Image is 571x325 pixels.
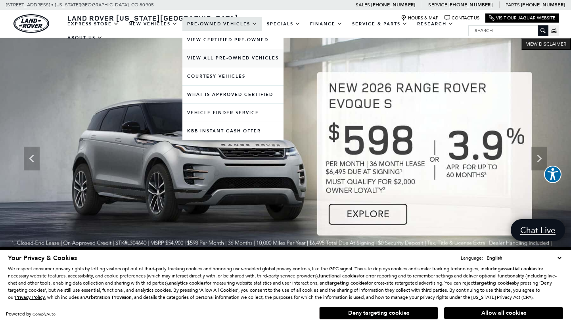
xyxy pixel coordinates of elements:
[63,13,243,23] a: Land Rover [US_STATE][GEOGRAPHIC_DATA]
[13,14,49,33] img: Land Rover
[182,86,284,103] a: What Is Approved Certified
[33,312,56,317] a: ComplyAuto
[469,26,548,35] input: Search
[511,219,565,241] a: Chat Live
[63,17,124,31] a: EXPRESS STORE
[6,312,56,317] div: Powered by
[15,294,45,300] u: Privacy Policy
[8,254,77,262] span: Your Privacy & Cookies
[182,67,284,85] a: Courtesy Vehicles
[356,2,370,8] span: Sales
[182,49,284,67] a: View All Pre-Owned Vehicles
[13,14,49,33] a: land-rover
[124,17,182,31] a: New Vehicles
[63,31,107,45] a: About Us
[489,15,556,21] a: Visit Our Jaguar Website
[544,166,561,185] aside: Accessibility Help Desk
[401,15,439,21] a: Hours & Map
[526,41,566,47] span: VIEW DISCLAIMER
[516,225,560,235] span: Chat Live
[347,17,412,31] a: Service & Parts
[182,122,284,140] a: KBB Instant Cash Offer
[448,2,492,8] a: [PHONE_NUMBER]
[328,280,367,286] strong: targeting cookies
[169,280,205,286] strong: analytics cookies
[305,17,347,31] a: Finance
[544,166,561,183] button: Explore your accessibility options
[475,280,514,286] strong: targeting cookies
[412,17,458,31] a: Research
[506,2,520,8] span: Parts
[8,265,563,301] p: We respect consumer privacy rights by letting visitors opt out of third-party tracking cookies an...
[485,254,563,262] select: Language Select
[444,307,563,319] button: Allow all cookies
[67,13,238,23] span: Land Rover [US_STATE][GEOGRAPHIC_DATA]
[500,266,537,272] strong: essential cookies
[521,2,565,8] a: [PHONE_NUMBER]
[85,294,132,300] strong: Arbitration Provision
[521,38,571,50] button: VIEW DISCLAIMER
[6,2,154,8] a: [STREET_ADDRESS] • [US_STATE][GEOGRAPHIC_DATA], CO 80905
[445,15,479,21] a: Contact Us
[24,147,40,170] div: Previous
[319,273,358,279] strong: functional cookies
[182,17,262,31] a: Pre-Owned Vehicles
[428,2,447,8] span: Service
[531,147,547,170] div: Next
[182,104,284,122] a: Vehicle Finder Service
[461,256,483,260] div: Language:
[371,2,415,8] a: [PHONE_NUMBER]
[319,307,438,319] button: Deny targeting cookies
[262,17,305,31] a: Specials
[63,17,468,45] nav: Main Navigation
[182,31,284,49] a: View Certified Pre-Owned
